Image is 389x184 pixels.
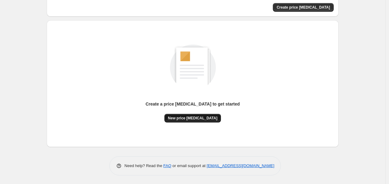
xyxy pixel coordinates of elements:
span: Need help? Read the [124,163,163,168]
span: or email support at [171,163,207,168]
button: Create price change job [273,3,334,12]
p: Create a price [MEDICAL_DATA] to get started [146,101,240,107]
a: [EMAIL_ADDRESS][DOMAIN_NAME] [207,163,274,168]
a: FAQ [163,163,171,168]
button: New price [MEDICAL_DATA] [164,114,221,122]
span: Create price [MEDICAL_DATA] [277,5,330,10]
span: New price [MEDICAL_DATA] [168,116,218,121]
